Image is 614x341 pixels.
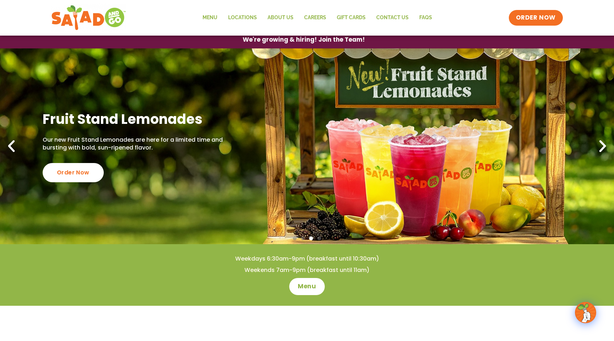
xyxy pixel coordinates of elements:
p: Our new Fruit Stand Lemonades are here for a limited time and bursting with bold, sun-ripened fla... [43,136,231,152]
a: Menu [289,278,324,295]
a: Careers [299,10,332,26]
a: Menu [197,10,223,26]
span: We're growing & hiring! Join the Team! [243,37,365,43]
div: Order Now [43,163,104,182]
h4: Weekdays 6:30am-9pm (breakfast until 10:30am) [14,255,600,263]
a: We're growing & hiring! Join the Team! [232,31,376,48]
span: Go to slide 4 [317,236,321,240]
a: Contact Us [371,10,414,26]
span: Go to slide 2 [301,236,305,240]
img: new-SAG-logo-768×292 [51,4,126,32]
span: Go to slide 3 [309,236,313,240]
a: ORDER NOW [509,10,563,26]
div: Next slide [595,138,610,154]
span: Menu [298,282,316,291]
a: FAQs [414,10,437,26]
h4: Weekends 7am-9pm (breakfast until 11am) [14,266,600,274]
a: GIFT CARDS [332,10,371,26]
div: Previous slide [4,138,19,154]
a: Locations [223,10,262,26]
nav: Menu [197,10,437,26]
h2: Fruit Stand Lemonades [43,110,231,128]
span: ORDER NOW [516,14,556,22]
img: wpChatIcon [576,303,596,322]
span: Go to slide 1 [293,236,297,240]
a: About Us [262,10,299,26]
